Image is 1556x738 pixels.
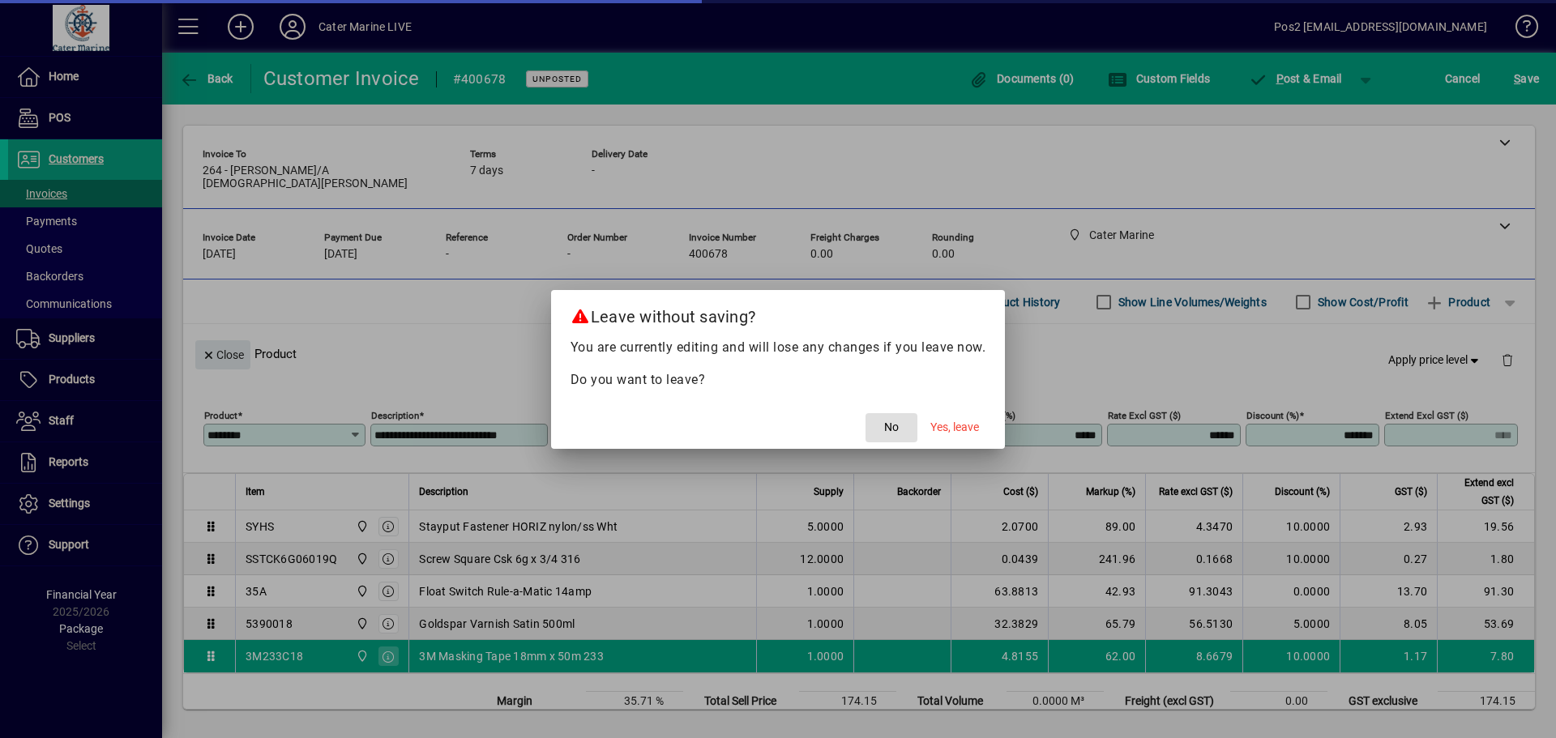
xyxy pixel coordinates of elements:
[866,413,917,442] button: No
[884,419,899,436] span: No
[930,419,979,436] span: Yes, leave
[571,370,986,390] p: Do you want to leave?
[571,338,986,357] p: You are currently editing and will lose any changes if you leave now.
[551,290,1006,337] h2: Leave without saving?
[924,413,985,442] button: Yes, leave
